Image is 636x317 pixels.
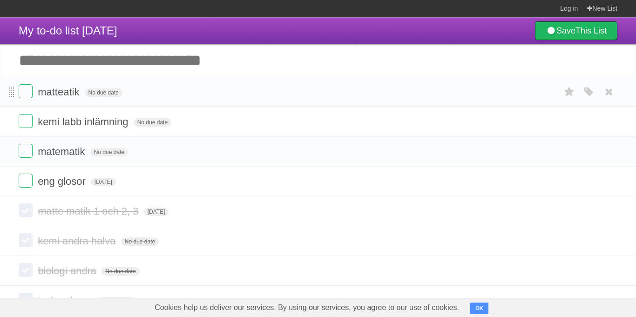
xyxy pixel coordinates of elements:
span: kemi andra halva [38,235,118,247]
span: No due date [90,148,128,156]
label: Done [19,263,33,277]
span: kemi labb inlämning [38,116,130,128]
label: Done [19,203,33,217]
span: eng glosor [38,175,88,187]
span: Cookies help us deliver our services. By using our services, you agree to our use of cookies. [145,298,468,317]
span: matematik [38,146,87,157]
label: Done [19,144,33,158]
span: biologi andra [38,265,99,277]
span: [DATE] [144,208,169,216]
span: tyska glosor [38,295,95,306]
b: This List [575,26,607,35]
span: No due date [98,297,135,305]
label: Done [19,233,33,247]
span: matteatik [38,86,81,98]
span: No due date [121,237,159,246]
span: No due date [101,267,139,276]
button: OK [470,303,488,314]
label: Done [19,174,33,188]
span: No due date [85,88,122,97]
label: Done [19,293,33,307]
span: My to-do list [DATE] [19,24,117,37]
span: [DATE] [91,178,116,186]
span: matte matik 1 och 2, 3 [38,205,141,217]
label: Done [19,114,33,128]
label: Star task [561,84,578,100]
a: SaveThis List [535,21,617,40]
label: Done [19,84,33,98]
span: No due date [134,118,171,127]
